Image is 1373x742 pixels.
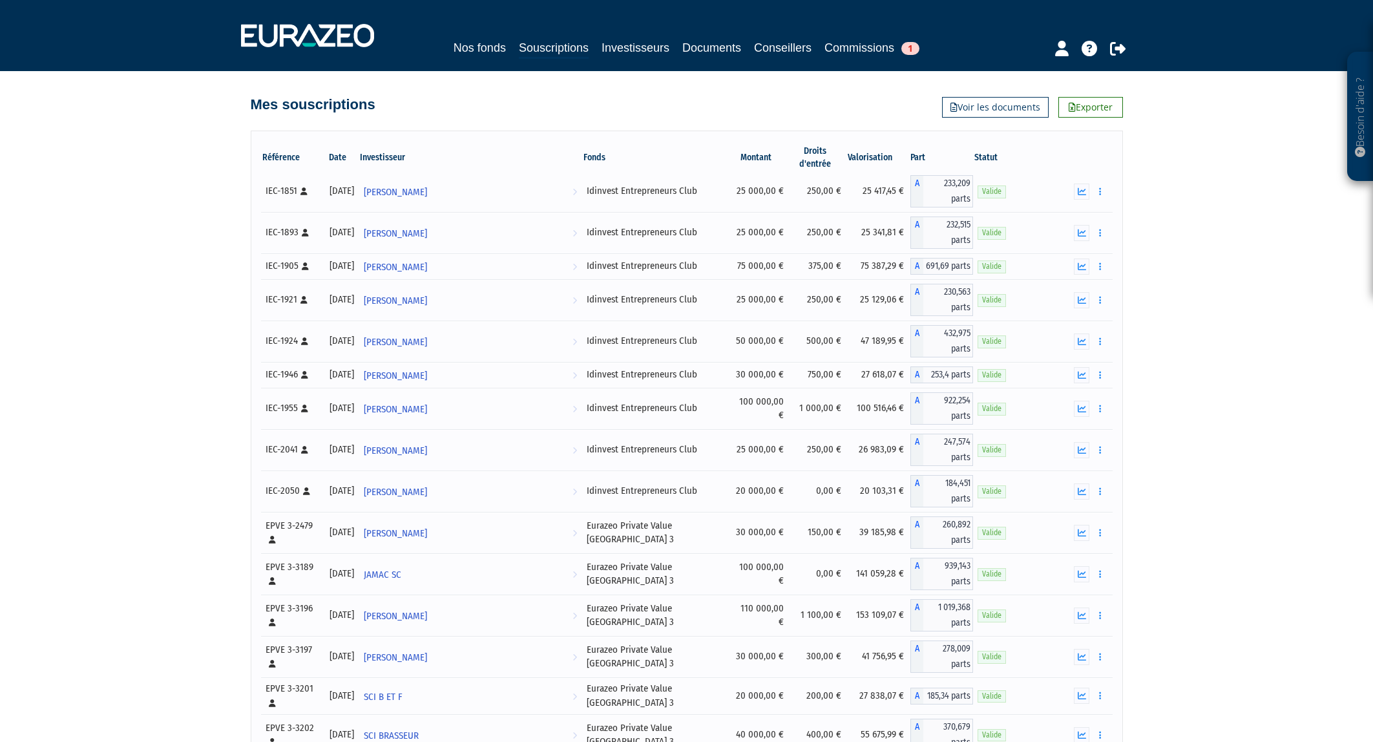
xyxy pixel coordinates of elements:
[910,516,973,549] div: A - Eurazeo Private Value Europe 3
[266,560,321,588] div: EPVE 3-3189
[848,512,910,553] td: 39 185,98 €
[364,397,427,421] span: [PERSON_NAME]
[572,604,577,628] i: Voir l'investisseur
[572,439,577,463] i: Voir l'investisseur
[824,39,919,57] a: Commissions1
[730,677,790,714] td: 20 000,00 €
[572,255,577,279] i: Voir l'investisseur
[330,484,354,498] div: [DATE]
[359,178,582,204] a: [PERSON_NAME]
[572,222,577,246] i: Voir l'investisseur
[572,480,577,504] i: Voir l'investisseur
[790,171,848,212] td: 250,00 €
[848,595,910,636] td: 153 109,07 €
[587,259,726,273] div: Idinvest Entrepreneurs Club
[359,287,582,313] a: [PERSON_NAME]
[910,392,973,425] div: A - Idinvest Entrepreneurs Club
[942,97,1049,118] a: Voir les documents
[266,226,321,239] div: IEC-1893
[330,368,354,381] div: [DATE]
[266,443,321,456] div: IEC-2041
[923,516,973,549] span: 260,892 parts
[582,145,730,171] th: Fonds
[330,525,354,539] div: [DATE]
[364,685,403,709] span: SCI B ET F
[978,294,1006,306] span: Valide
[923,475,973,507] span: 184,451 parts
[978,609,1006,622] span: Valide
[910,558,923,590] span: A
[301,337,308,345] i: [Français] Personne physique
[330,259,354,273] div: [DATE]
[910,688,973,705] div: A - Eurazeo Private Value Europe 3
[910,599,923,631] span: A
[266,401,321,415] div: IEC-1955
[330,443,354,456] div: [DATE]
[790,212,848,253] td: 250,00 €
[910,516,923,549] span: A
[923,258,973,275] span: 691,69 parts
[923,558,973,590] span: 939,143 parts
[266,484,321,498] div: IEC-2050
[910,688,923,705] span: A
[910,641,973,673] div: A - Eurazeo Private Value Europe 3
[325,145,359,171] th: Date
[359,145,582,171] th: Investisseur
[572,397,577,421] i: Voir l'investisseur
[910,475,923,507] span: A
[682,39,741,57] a: Documents
[330,689,354,703] div: [DATE]
[790,253,848,279] td: 375,00 €
[302,229,309,237] i: [Français] Personne physique
[364,604,427,628] span: [PERSON_NAME]
[923,392,973,425] span: 922,254 parts
[910,366,973,383] div: A - Idinvest Entrepreneurs Club
[910,175,973,207] div: A - Idinvest Entrepreneurs Club
[848,279,910,321] td: 25 129,06 €
[266,682,321,710] div: EPVE 3-3201
[978,227,1006,239] span: Valide
[910,217,923,249] span: A
[587,519,726,547] div: Eurazeo Private Value [GEOGRAPHIC_DATA] 3
[364,646,427,670] span: [PERSON_NAME]
[923,641,973,673] span: 278,009 parts
[359,396,582,421] a: [PERSON_NAME]
[848,471,910,512] td: 20 103,31 €
[587,443,726,456] div: Idinvest Entrepreneurs Club
[978,690,1006,703] span: Valide
[978,335,1006,348] span: Valide
[330,226,354,239] div: [DATE]
[587,682,726,710] div: Eurazeo Private Value [GEOGRAPHIC_DATA] 3
[848,321,910,362] td: 47 189,95 €
[266,184,321,198] div: IEC-1851
[572,180,577,204] i: Voir l'investisseur
[300,187,308,195] i: [Français] Personne physique
[730,145,790,171] th: Montant
[730,512,790,553] td: 30 000,00 €
[261,145,326,171] th: Référence
[730,279,790,321] td: 25 000,00 €
[303,487,310,495] i: [Français] Personne physique
[910,366,923,383] span: A
[910,145,973,171] th: Part
[266,519,321,547] div: EPVE 3-2479
[330,567,354,580] div: [DATE]
[790,429,848,471] td: 250,00 €
[301,405,308,412] i: [Français] Personne physique
[269,619,276,626] i: [Français] Personne physique
[790,677,848,714] td: 200,00 €
[790,362,848,388] td: 750,00 €
[848,362,910,388] td: 27 618,07 €
[300,296,308,304] i: [Français] Personne physique
[359,478,582,504] a: [PERSON_NAME]
[572,685,577,709] i: Voir l'investisseur
[330,728,354,741] div: [DATE]
[359,362,582,388] a: [PERSON_NAME]
[572,522,577,546] i: Voir l'investisseur
[790,636,848,677] td: 300,00 €
[269,536,276,544] i: [Français] Personne physique
[790,512,848,553] td: 150,00 €
[910,217,973,249] div: A - Idinvest Entrepreneurs Club
[730,362,790,388] td: 30 000,00 €
[910,258,923,275] span: A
